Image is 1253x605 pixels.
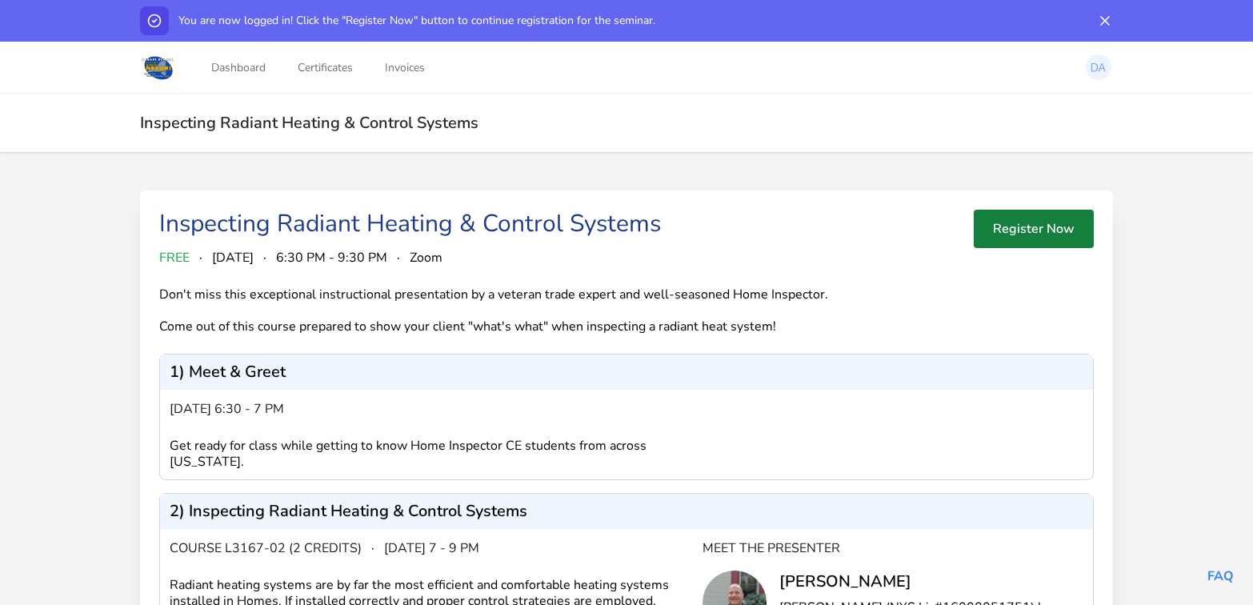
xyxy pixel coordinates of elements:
[1091,6,1119,35] button: Dismiss
[1086,54,1111,80] img: Decebal Adamescu
[974,210,1094,248] button: Register Now
[382,41,428,94] a: Invoices
[140,53,176,82] img: Logo
[178,13,655,29] p: You are now logged in! Click the "Register Now" button to continue registration for the seminar.
[159,286,860,335] div: Don't miss this exceptional instructional presentation by a veteran trade expert and well-seasone...
[294,41,356,94] a: Certificates
[170,364,286,380] p: 1) Meet & Greet
[170,503,527,519] p: 2) Inspecting Radiant Heating & Control Systems
[170,539,362,558] span: Course L3167-02 (2 credits)
[1207,567,1234,585] a: FAQ
[410,248,442,267] span: Zoom
[779,571,1083,593] div: [PERSON_NAME]
[159,248,190,267] span: FREE
[170,399,284,419] span: [DATE] 6:30 - 7 pm
[397,248,400,267] span: ·
[703,539,1083,558] div: Meet the Presenter
[371,539,374,558] span: ·
[212,248,254,267] span: [DATE]
[384,539,479,558] span: [DATE] 7 - 9 pm
[263,248,266,267] span: ·
[159,210,661,238] div: Inspecting Radiant Heating & Control Systems
[208,41,269,94] a: Dashboard
[140,113,1113,133] h2: Inspecting Radiant Heating & Control Systems
[170,438,703,470] div: Get ready for class while getting to know Home Inspector CE students from across [US_STATE].
[276,248,387,267] span: 6:30 PM - 9:30 PM
[199,248,202,267] span: ·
